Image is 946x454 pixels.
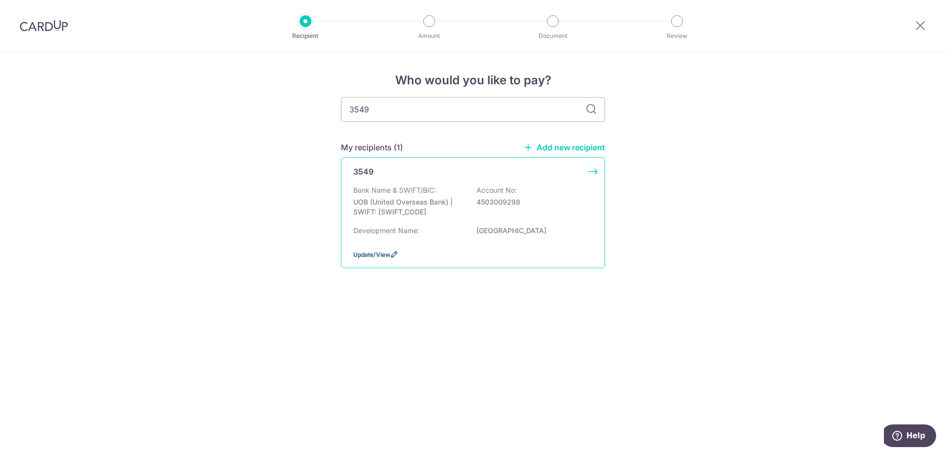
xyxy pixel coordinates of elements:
[524,142,605,152] a: Add new recipient
[353,226,419,236] p: Development Name:
[269,31,342,41] p: Recipient
[353,185,436,195] p: Bank Name & SWIFT/BIC:
[20,20,68,32] img: CardUp
[353,166,373,177] p: 3549
[341,71,605,89] h4: Who would you like to pay?
[476,226,587,236] p: [GEOGRAPHIC_DATA]
[476,197,587,207] p: 4503009298
[884,424,936,449] iframe: Opens a widget where you can find more information
[341,97,605,122] input: Search for any recipient here
[353,251,390,258] a: Update/View
[353,197,464,217] p: UOB (United Overseas Bank) | SWIFT: [SWIFT_CODE]
[641,31,713,41] p: Review
[341,141,403,153] h5: My recipients (1)
[516,31,589,41] p: Document
[393,31,466,41] p: Amount
[476,185,517,195] p: Account No:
